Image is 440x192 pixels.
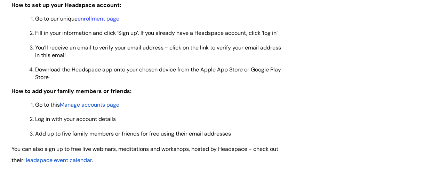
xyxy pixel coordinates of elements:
span: Download the Headspace app onto your chosen device from the Apple App Store or Google Play Store [35,66,281,80]
span: How to add your family members or friends: [11,87,131,94]
a: Manage accounts page [60,101,119,108]
span: How to set up your Headspace account: [11,1,121,9]
span: . [92,156,93,163]
span: Fill in your information and click ‘Sign up’. If you already have a Headspace account, click ‘log... [35,29,278,37]
span: You can also sign up to free live webinars, meditations and workshops, hosted by Headspace - chec... [11,145,278,163]
a: enrollment page [78,15,119,22]
span: Go to our unique [35,15,119,22]
span: Log in with your account details [35,115,116,122]
span: Go to this [35,101,60,108]
span: Headspace event calendar [23,156,92,163]
span: You’ll receive an email to verify your email address - click on the link to verify your email add... [35,44,281,59]
span: Add up to five family members or friends for free using their email addresses [35,130,231,137]
a: Headspace event calendar [23,155,92,164]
